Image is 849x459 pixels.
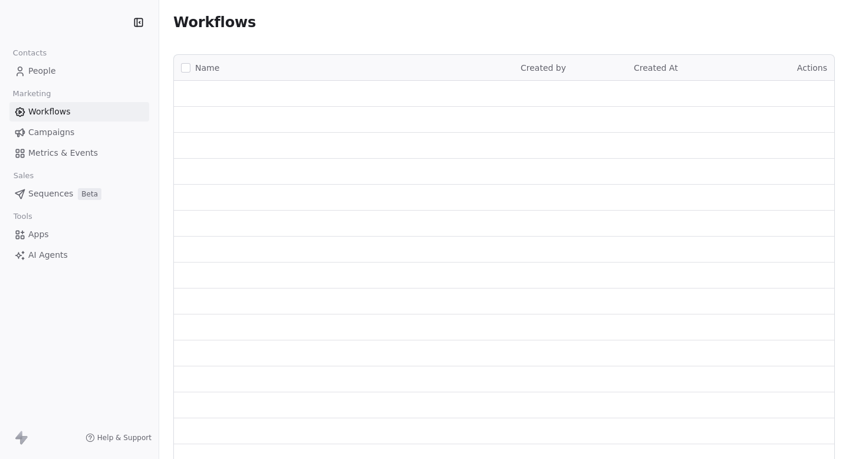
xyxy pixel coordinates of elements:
span: Contacts [8,44,52,62]
span: Created by [521,63,566,73]
span: Help & Support [97,433,152,442]
span: Marketing [8,85,56,103]
a: Metrics & Events [9,143,149,163]
span: Metrics & Events [28,147,98,159]
a: People [9,61,149,81]
span: Sales [8,167,39,185]
span: Name [195,62,219,74]
a: Apps [9,225,149,244]
span: AI Agents [28,249,68,261]
a: AI Agents [9,245,149,265]
a: Help & Support [85,433,152,442]
span: Workflows [173,14,256,31]
span: Created At [634,63,678,73]
a: SequencesBeta [9,184,149,204]
span: People [28,65,56,77]
span: Beta [78,188,101,200]
span: Campaigns [28,126,74,139]
span: Actions [797,63,827,73]
a: Campaigns [9,123,149,142]
a: Workflows [9,102,149,122]
span: Sequences [28,188,73,200]
span: Workflows [28,106,71,118]
span: Tools [8,208,37,225]
span: Apps [28,228,49,241]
